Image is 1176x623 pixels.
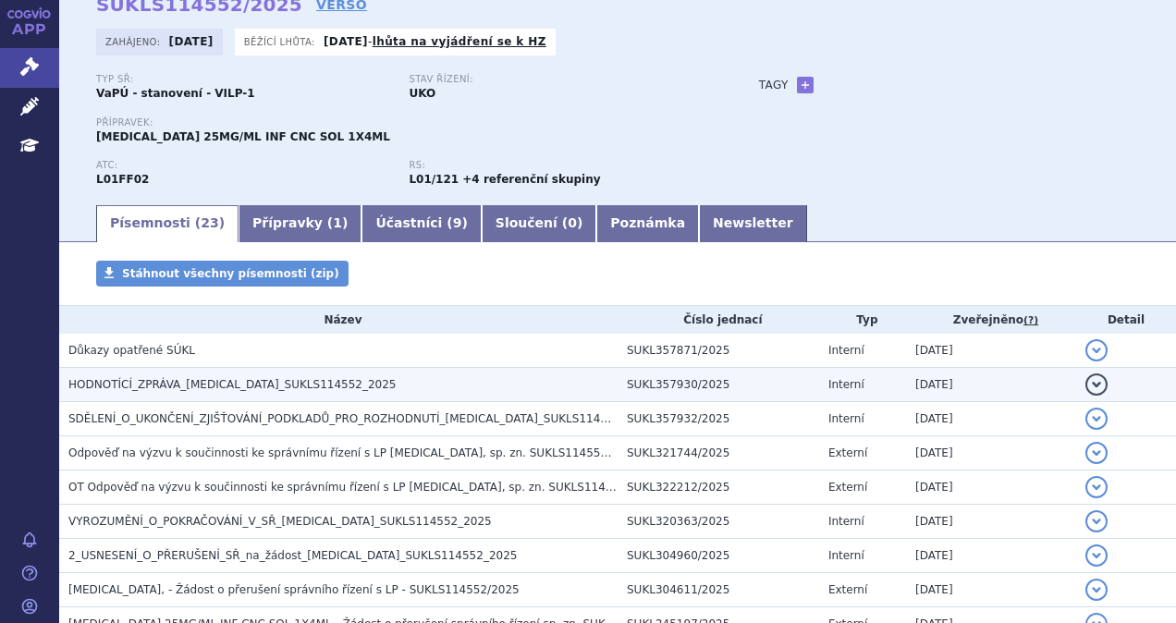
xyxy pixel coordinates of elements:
strong: [DATE] [324,35,368,48]
strong: VaPÚ - stanovení - VILP-1 [96,87,255,100]
a: Přípravky (1) [239,205,361,242]
span: Externí [828,446,867,459]
strong: UKO [409,87,435,100]
a: Písemnosti (23) [96,205,239,242]
td: [DATE] [906,573,1076,607]
th: Typ [819,306,906,334]
a: Stáhnout všechny písemnosti (zip) [96,261,349,287]
h3: Tagy [759,74,789,96]
td: SUKL357930/2025 [618,368,819,402]
span: KEYTRUDA, - Žádost o přerušení správního řízení s LP - SUKLS114552/2025 [68,583,520,596]
button: detail [1085,339,1108,361]
span: Externí [828,583,867,596]
a: Sloučení (0) [482,205,596,242]
strong: [DATE] [169,35,214,48]
strong: pembrolizumab [409,173,459,186]
button: detail [1085,442,1108,464]
span: Interní [828,378,864,391]
p: RS: [409,160,703,171]
span: Běžící lhůta: [244,34,319,49]
span: Interní [828,515,864,528]
a: + [797,77,814,93]
span: Stáhnout všechny písemnosti (zip) [122,267,339,280]
button: detail [1085,373,1108,396]
td: [DATE] [906,436,1076,470]
span: Externí [828,481,867,494]
strong: PEMBROLIZUMAB [96,173,149,186]
span: [MEDICAL_DATA] 25MG/ML INF CNC SOL 1X4ML [96,130,390,143]
a: Poznámka [596,205,699,242]
td: SUKL322212/2025 [618,470,819,505]
span: SDĚLENÍ_O_UKONČENÍ_ZJIŠŤOVÁNÍ_PODKLADŮ_PRO_ROZHODNUTÍ_KEYTRUDA_SUKLS114552_2025 [68,412,655,425]
span: 2_USNESENÍ_O_PŘERUŠENÍ_SŘ_na_žádost_KEYTRUDA_SUKLS114552_2025 [68,549,517,562]
td: SUKL320363/2025 [618,505,819,539]
td: [DATE] [906,539,1076,573]
td: [DATE] [906,402,1076,436]
td: [DATE] [906,505,1076,539]
th: Zveřejněno [906,306,1076,334]
abbr: (?) [1023,314,1038,327]
button: detail [1085,510,1108,532]
td: SUKL304960/2025 [618,539,819,573]
span: 9 [453,215,462,230]
a: Účastníci (9) [361,205,481,242]
td: SUKL357932/2025 [618,402,819,436]
td: SUKL321744/2025 [618,436,819,470]
p: Stav řízení: [409,74,703,85]
button: detail [1085,579,1108,601]
p: Přípravek: [96,117,722,128]
td: [DATE] [906,334,1076,368]
td: SUKL357871/2025 [618,334,819,368]
a: Newsletter [699,205,807,242]
th: Název [59,306,618,334]
span: Interní [828,344,864,357]
th: Detail [1076,306,1176,334]
span: 0 [568,215,577,230]
a: lhůta na vyjádření se k HZ [373,35,546,48]
span: Důkazy opatřené SÚKL [68,344,195,357]
td: [DATE] [906,368,1076,402]
strong: +4 referenční skupiny [462,173,600,186]
p: Typ SŘ: [96,74,390,85]
button: detail [1085,544,1108,567]
span: 1 [333,215,342,230]
span: Odpověď na výzvu k součinnosti ke správnímu řízení s LP Keytruda, sp. zn. SUKLS114552/2025 - část 1 [68,446,684,459]
span: Interní [828,549,864,562]
span: Zahájeno: [105,34,164,49]
th: Číslo jednací [618,306,819,334]
span: 23 [201,215,218,230]
td: SUKL304611/2025 [618,573,819,607]
td: [DATE] [906,470,1076,505]
button: detail [1085,408,1108,430]
p: ATC: [96,160,390,171]
span: Interní [828,412,864,425]
button: detail [1085,476,1108,498]
span: VYROZUMĚNÍ_O_POKRAČOVÁNÍ_V_SŘ_KEYTRUDA_SUKLS114552_2025 [68,515,492,528]
span: OT Odpověď na výzvu k součinnosti ke správnímu řízení s LP Keytruda, sp. zn. SUKLS114552/2025 - Č... [68,481,816,494]
p: - [324,34,546,49]
span: HODNOTÍCÍ_ZPRÁVA_KEYTRUDA_SUKLS114552_2025 [68,378,397,391]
